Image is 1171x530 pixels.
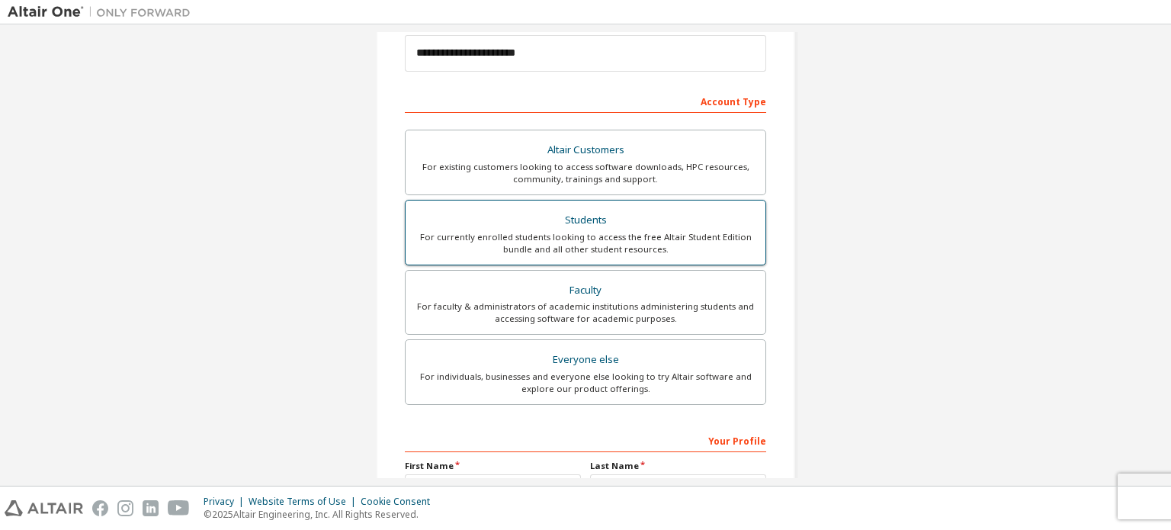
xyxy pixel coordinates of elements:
[249,496,361,508] div: Website Terms of Use
[415,231,756,255] div: For currently enrolled students looking to access the free Altair Student Edition bundle and all ...
[204,496,249,508] div: Privacy
[405,88,766,113] div: Account Type
[361,496,439,508] div: Cookie Consent
[117,500,133,516] img: instagram.svg
[405,460,581,472] label: First Name
[92,500,108,516] img: facebook.svg
[204,508,439,521] p: © 2025 Altair Engineering, Inc. All Rights Reserved.
[415,210,756,231] div: Students
[405,428,766,452] div: Your Profile
[415,349,756,371] div: Everyone else
[415,300,756,325] div: For faculty & administrators of academic institutions administering students and accessing softwa...
[415,140,756,161] div: Altair Customers
[5,500,83,516] img: altair_logo.svg
[415,280,756,301] div: Faculty
[168,500,190,516] img: youtube.svg
[415,371,756,395] div: For individuals, businesses and everyone else looking to try Altair software and explore our prod...
[590,460,766,472] label: Last Name
[143,500,159,516] img: linkedin.svg
[8,5,198,20] img: Altair One
[415,161,756,185] div: For existing customers looking to access software downloads, HPC resources, community, trainings ...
